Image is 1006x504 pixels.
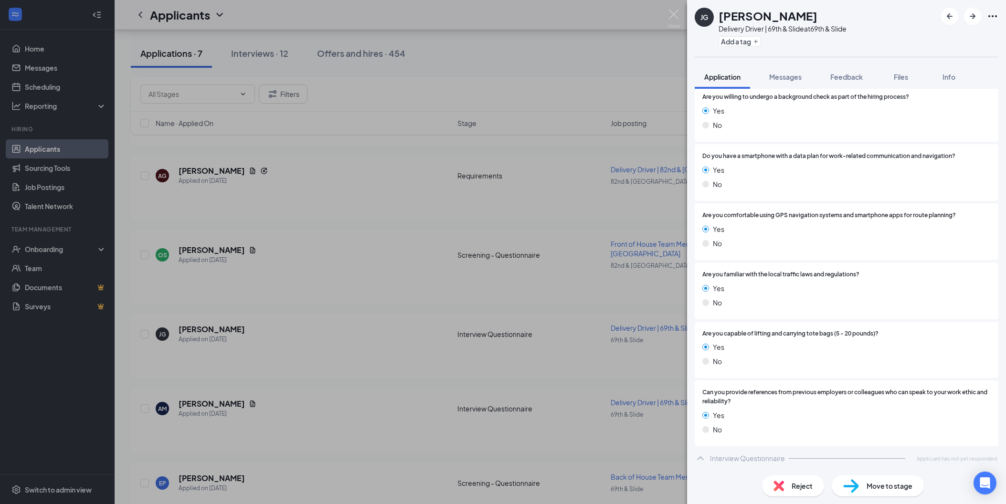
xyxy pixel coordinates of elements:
span: Yes [713,105,724,116]
span: No [713,297,722,308]
span: Move to stage [867,481,912,491]
div: Open Intercom Messenger [974,472,996,494]
span: No [713,356,722,367]
span: Are you capable of lifting and carrying tote bags (5 - 20 pounds)? [702,329,879,338]
h1: [PERSON_NAME] [719,8,817,24]
span: Yes [713,342,724,352]
span: Yes [713,410,724,420]
span: Files [894,73,908,81]
span: Reject [792,481,813,491]
span: No [713,238,722,249]
button: ArrowRight [964,8,981,25]
span: Are you familiar with the local traffic laws and regulations? [702,270,859,279]
div: JG [700,12,708,22]
svg: Ellipses [987,10,998,22]
span: Are you willing to undergo a background check as part of the hiring process? [702,93,909,102]
span: Feedback [830,73,863,81]
span: Yes [713,283,724,294]
button: ArrowLeftNew [941,8,958,25]
span: No [713,179,722,189]
span: Info [942,73,955,81]
svg: ArrowLeftNew [944,10,955,22]
button: PlusAdd a tag [719,36,761,46]
span: Messages [769,73,802,81]
span: Yes [713,224,724,234]
div: Interview Questionnaire [710,453,785,463]
span: Do you have a smartphone with a data plan for work-related communication and navigation? [702,152,955,161]
span: No [713,120,722,130]
div: Delivery Driver | 69th & Slide at 69th & Slide [719,24,847,33]
span: Can you provide references from previous employers or colleagues who can speak to your work ethic... [702,388,991,406]
span: Applicant has not yet responded. [917,454,998,462]
svg: Plus [753,39,759,44]
span: Are you comfortable using GPS navigation systems and smartphone apps for route planning? [702,211,956,220]
svg: ArrowRight [967,10,978,22]
span: Yes [713,165,724,175]
span: Application [704,73,741,81]
span: No [713,424,722,435]
svg: ChevronUp [695,452,706,464]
